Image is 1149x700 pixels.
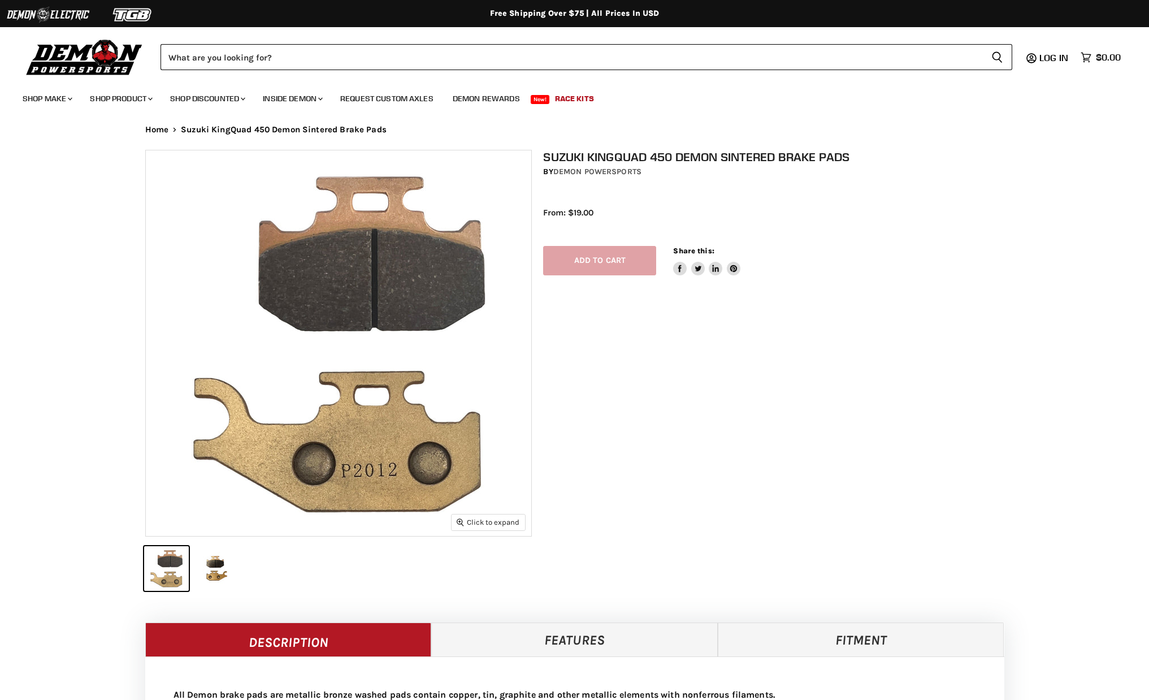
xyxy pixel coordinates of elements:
img: Suzuki KingQuad 450 Demon Sintered Brake Pads [146,150,531,536]
span: Suzuki KingQuad 450 Demon Sintered Brake Pads [181,125,387,135]
div: Free Shipping Over $75 | All Prices In USD [123,8,1027,19]
button: Search [982,44,1012,70]
a: Shop Product [81,87,159,110]
a: Demon Powersports [553,167,641,176]
span: From: $19.00 [543,208,593,218]
a: $0.00 [1075,49,1126,66]
span: $0.00 [1096,52,1121,63]
a: Race Kits [547,87,602,110]
a: Fitment [718,623,1004,656]
button: Click to expand [452,515,525,530]
a: Shop Discounted [162,87,252,110]
span: Log in [1039,52,1068,63]
h1: Suzuki KingQuad 450 Demon Sintered Brake Pads [543,150,1016,164]
button: Suzuki KingQuad 450 Demon Sintered Brake Pads thumbnail [192,546,237,591]
ul: Main menu [14,83,1118,110]
a: Description [145,623,432,656]
a: Demon Rewards [444,87,528,110]
div: by [543,166,1016,178]
img: Demon Electric Logo 2 [6,4,90,25]
a: Inside Demon [254,87,329,110]
form: Product [161,44,1012,70]
a: Shop Make [14,87,79,110]
span: Click to expand [457,518,519,526]
a: Log in [1034,53,1075,63]
img: TGB Logo 2 [90,4,175,25]
button: Suzuki KingQuad 450 Demon Sintered Brake Pads thumbnail [144,546,189,591]
aside: Share this: [673,246,740,276]
input: Search [161,44,982,70]
span: New! [531,95,550,104]
span: Share this: [673,247,714,255]
a: Request Custom Axles [332,87,442,110]
img: Demon Powersports [23,37,146,77]
nav: Breadcrumbs [123,125,1027,135]
a: Features [431,623,718,656]
a: Home [145,125,169,135]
